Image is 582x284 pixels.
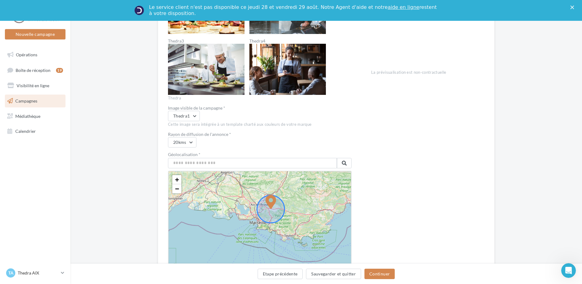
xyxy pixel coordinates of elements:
button: Etape précédente [258,269,303,279]
iframe: Intercom live chat [561,263,576,278]
img: Thedra3 [168,44,244,95]
a: TA Thedra AIX [5,267,65,279]
span: Opérations [16,52,37,57]
div: Image visible de la campagne * [168,106,352,110]
a: Visibilité en ligne [4,79,67,92]
a: Zoom out [172,184,181,193]
label: Thedra3 [168,39,244,43]
div: La prévisualisation est non-contractuelle [371,67,484,75]
button: Nouvelle campagne [5,29,65,39]
a: Opérations [4,48,67,61]
span: Campagnes [15,98,37,103]
button: Thedra1 [168,111,200,121]
span: − [175,185,179,192]
div: Cette image sera intégrée à un template charté aux couleurs de votre marque [168,122,352,127]
label: Thedra4 [249,39,326,43]
a: Calendrier [4,125,67,138]
img: Profile image for Service-Client [134,6,144,15]
a: Boîte de réception19 [4,64,67,77]
span: Calendrier [15,129,36,134]
a: Médiathèque [4,110,67,123]
a: aide en ligne [388,4,419,10]
div: Le service client n'est pas disponible ce jeudi 28 et vendredi 29 août. Notre Agent d'aide et not... [149,4,438,17]
label: Géolocalisation * [168,152,352,157]
div: Rayon de diffusion de l'annonce * [168,132,352,136]
span: Boîte de réception [16,67,50,73]
span: Médiathèque [15,113,40,118]
button: Continuer [364,269,395,279]
div: Fermer [570,6,576,9]
div: Thedra [168,95,352,101]
button: 20kms [168,137,196,148]
span: + [175,176,179,183]
img: Thedra4 [249,44,326,95]
a: Zoom in [172,175,181,184]
p: Thedra AIX [18,270,58,276]
button: Sauvegarder et quitter [306,269,361,279]
span: Visibilité en ligne [17,83,49,88]
a: Campagnes [4,95,67,107]
div: 19 [56,68,63,73]
span: TA [8,270,13,276]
